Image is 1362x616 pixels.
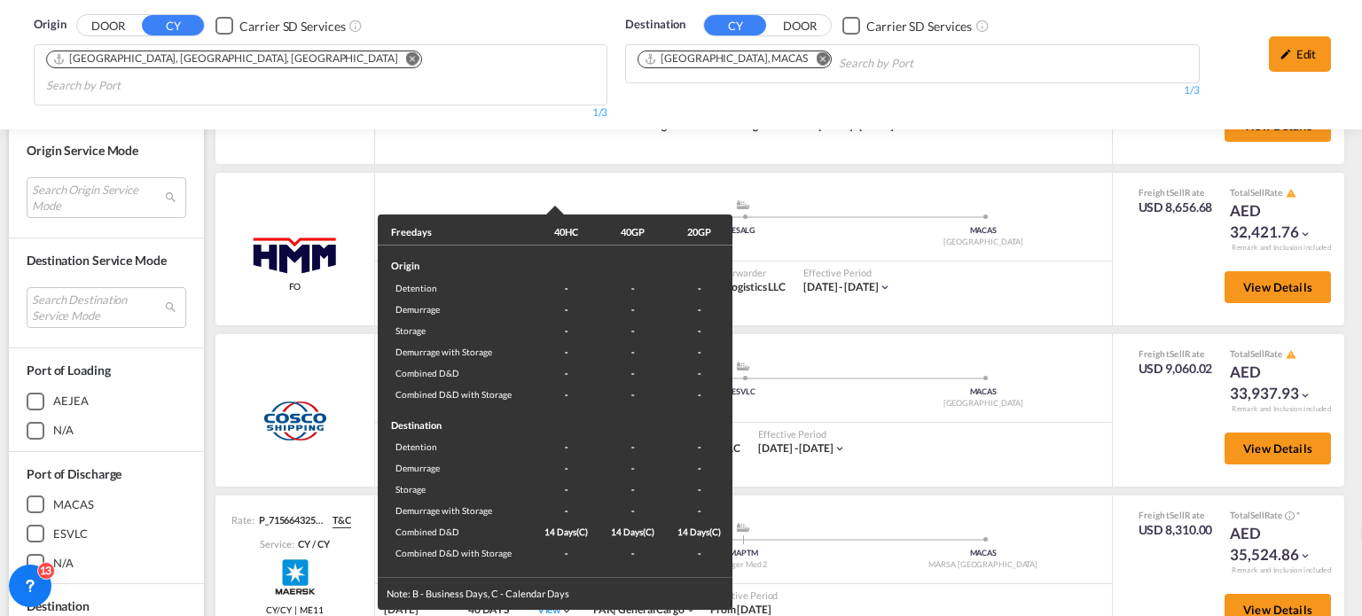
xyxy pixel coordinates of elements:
td: Combined D&D [378,363,533,384]
td: - [533,277,599,299]
td: - [666,299,732,320]
td: Detention [378,277,533,299]
td: - [533,436,599,457]
td: - [666,277,732,299]
td: Detention [378,436,533,457]
td: Origin [378,246,533,277]
td: - [533,320,599,341]
td: - [666,500,732,521]
span: 14 Days(C) [677,526,721,537]
td: Storage [378,479,533,500]
td: - [533,500,599,521]
td: - [599,436,666,457]
td: - [666,320,732,341]
td: Combined D&D with Storage [378,542,533,577]
td: Combined D&D [378,521,533,542]
td: - [533,457,599,479]
td: - [666,363,732,384]
th: Freedays [378,214,533,246]
span: 14 Days(C) [611,526,654,537]
td: - [599,500,666,521]
td: - [533,341,599,363]
span: 14 Days(C) [544,526,588,537]
td: - [599,320,666,341]
td: - [599,542,666,577]
td: - [666,341,732,363]
td: - [666,384,732,405]
td: Combined D&D with Storage [378,384,533,405]
div: 40GP [621,225,645,238]
td: Destination [378,405,533,436]
td: - [599,479,666,500]
div: 20GP [687,225,711,238]
td: - [533,384,599,405]
td: - [599,299,666,320]
td: - [533,363,599,384]
td: - [599,457,666,479]
td: Demurrage [378,457,533,479]
td: - [666,436,732,457]
td: Demurrage [378,299,533,320]
td: - [666,479,732,500]
div: Note: B - Business Days, C - Calendar Days [378,577,732,609]
td: - [666,542,732,577]
td: Demurrage with Storage [378,500,533,521]
td: - [666,457,732,479]
td: Demurrage with Storage [378,341,533,363]
td: - [599,384,666,405]
td: Storage [378,320,533,341]
td: - [533,479,599,500]
td: - [599,363,666,384]
td: - [599,341,666,363]
td: - [599,277,666,299]
td: - [533,299,599,320]
div: 40HC [554,225,578,238]
td: - [533,542,599,577]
